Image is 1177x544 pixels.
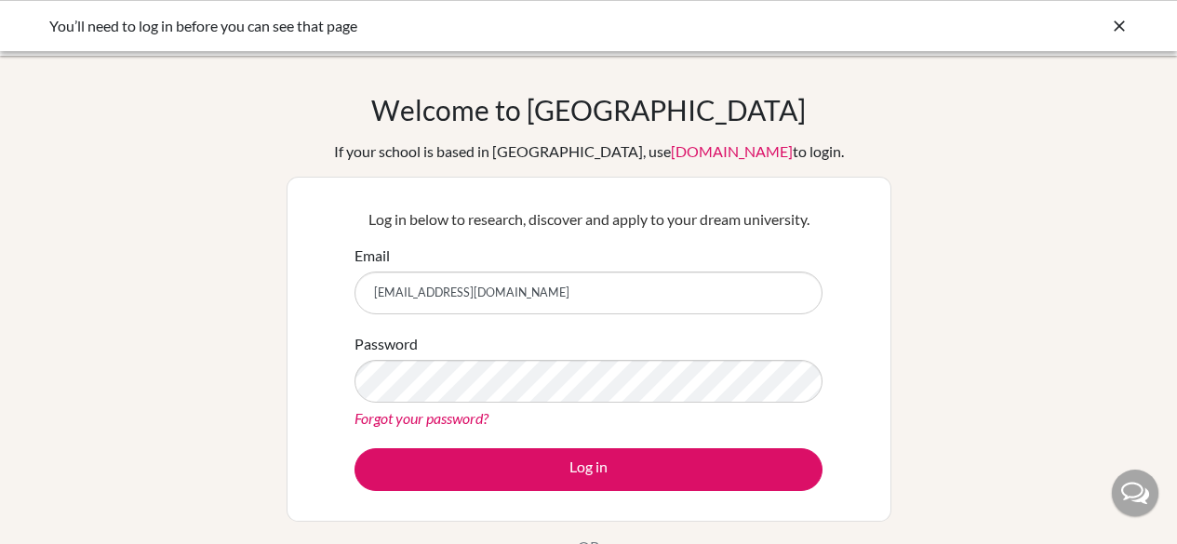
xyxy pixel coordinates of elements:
[371,93,806,126] h1: Welcome to [GEOGRAPHIC_DATA]
[354,208,823,231] p: Log in below to research, discover and apply to your dream university.
[354,333,418,355] label: Password
[671,142,793,160] a: [DOMAIN_NAME]
[354,245,390,267] label: Email
[354,409,488,427] a: Forgot your password?
[334,140,844,163] div: If your school is based in [GEOGRAPHIC_DATA], use to login.
[354,448,823,491] button: Log in
[49,15,849,37] div: You’ll need to log in before you can see that page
